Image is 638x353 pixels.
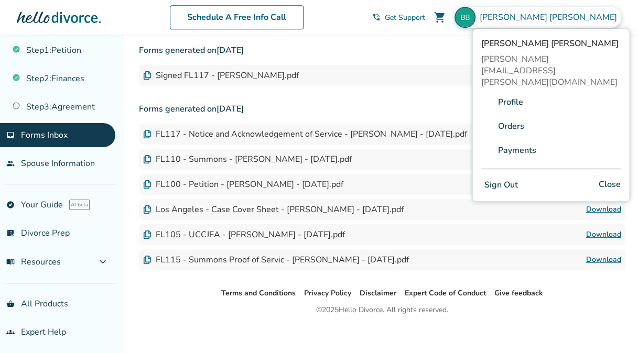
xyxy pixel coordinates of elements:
[6,256,61,268] span: Resources
[69,200,90,210] span: AI beta
[599,178,621,193] span: Close
[360,287,396,300] li: Disclaimer
[494,287,543,300] li: Give feedback
[143,128,467,140] div: FL117 - Notice and Acknowledgement of Service - [PERSON_NAME] - [DATE].pdf
[139,40,625,61] h3: Forms generated on [DATE]
[143,256,152,264] img: Document
[143,205,152,214] img: Document
[6,159,15,168] span: people
[143,204,404,215] div: Los Angeles - Case Cover Sheet - [PERSON_NAME] - [DATE].pdf
[480,12,621,23] span: [PERSON_NAME] [PERSON_NAME]
[316,304,448,316] div: © 2025 Hello Divorce. All rights reserved.
[455,7,475,28] img: bridget.berg@gmail.com
[434,11,446,24] span: shopping_cart
[6,300,15,308] span: shopping_basket
[143,70,299,81] div: Signed FL117 - [PERSON_NAME].pdf
[498,92,523,112] a: Profile
[143,230,152,239] img: Document
[586,203,621,216] a: Download
[405,288,486,298] a: Expert Code of Conduct
[170,5,304,29] a: Schedule A Free Info Call
[481,120,494,133] img: P
[143,180,152,189] img: Document
[6,131,15,139] span: inbox
[6,328,15,336] span: groups
[143,229,345,240] div: FL105 - UCCJEA - [PERSON_NAME] - [DATE].pdf
[481,53,621,88] span: [PERSON_NAME][EMAIL_ADDRESS][PERSON_NAME][DOMAIN_NAME]
[143,153,352,165] div: FL110 - Summons - [PERSON_NAME] - [DATE].pdf
[6,201,15,209] span: explore
[586,253,621,266] a: Download
[481,144,494,157] img: P
[6,229,15,237] span: list_alt_check
[143,130,152,138] img: Document
[498,116,524,136] a: Orders
[304,288,351,298] a: Privacy Policy
[143,254,409,266] div: FL115 - Summons Proof of Servic - [PERSON_NAME] - [DATE].pdf
[372,13,425,23] a: phone_in_talkGet Support
[586,228,621,241] a: Download
[385,13,425,23] span: Get Support
[221,288,296,298] a: Terms and Conditions
[96,256,109,268] span: expand_more
[481,96,494,108] img: A
[143,179,343,190] div: FL100 - Petition - [PERSON_NAME] - [DATE].pdf
[21,129,68,141] span: Forms Inbox
[586,303,638,353] iframe: Chat Widget
[481,178,521,193] button: Sign Out
[6,258,15,266] span: menu_book
[143,71,152,80] img: Document
[481,38,621,49] span: [PERSON_NAME] [PERSON_NAME]
[372,13,381,21] span: phone_in_talk
[143,155,152,163] img: Document
[139,98,625,119] h3: Forms generated on [DATE]
[498,140,536,160] a: Payments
